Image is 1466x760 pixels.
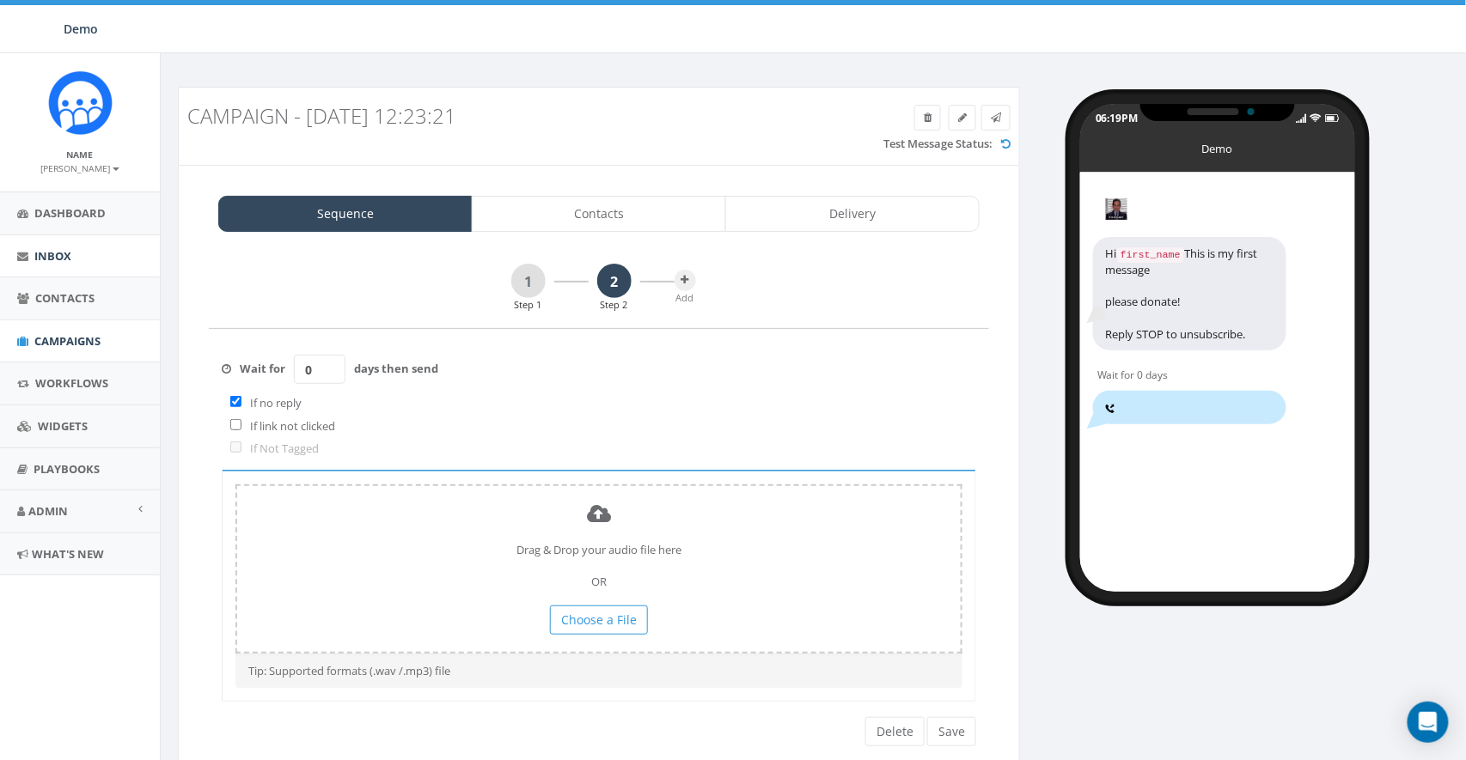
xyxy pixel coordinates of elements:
[958,110,967,125] span: Edit Campaign
[1093,237,1286,351] div: Hi This is my first message please donate! Reply STOP to unsubscribe.
[1080,359,1355,391] div: Wait for 0 days
[64,21,98,37] span: Demo
[28,503,68,519] span: Admin
[67,149,94,161] small: Name
[675,291,696,305] div: Add
[41,160,119,175] a: [PERSON_NAME]
[725,196,980,232] a: Delivery
[241,441,319,457] label: If Not Tagged
[1408,702,1449,743] div: Open Intercom Messenger
[41,162,119,174] small: [PERSON_NAME]
[34,248,71,264] span: Inbox
[187,105,798,127] h3: Campaign - [DATE] 12:23:21
[1175,141,1261,149] div: Demo
[675,270,696,291] button: Add Step
[511,264,546,298] a: 1
[1117,247,1184,263] code: first_name
[34,205,106,221] span: Dashboard
[35,375,108,391] span: Workflows
[927,717,976,746] button: Save
[241,418,335,435] label: If link not clicked
[924,110,932,125] span: Delete Campaign
[235,663,841,679] div: Tip: Supported formats (.wav /.mp3) file
[218,196,473,232] a: Sequence
[991,110,1001,125] span: Send Test Message
[561,611,637,628] span: Choose a File
[34,333,101,349] span: Campaigns
[48,70,113,135] img: Icon_1.png
[38,418,88,434] span: Widgets
[241,395,302,411] label: If no reply
[597,264,632,298] a: 2
[601,298,628,312] div: Step 2
[231,361,294,376] span: Wait for
[34,461,100,477] span: Playbooks
[865,717,925,746] button: Delete
[883,136,993,152] label: Test Message Status:
[35,290,95,306] span: Contacts
[550,605,648,635] button: Choose a File
[235,484,962,654] div: Drag & Drop your audio file here
[345,361,438,376] span: days then send
[591,574,607,589] span: OR
[515,298,542,312] div: Step 1
[1106,404,1115,413] img: outgoing-call-cda28cece0830dfe3758e67995fb68531756abf2126a938dd635cb34620b5638.png
[472,196,726,232] a: Contacts
[32,546,104,562] span: What's New
[1096,111,1139,125] div: 06:19PM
